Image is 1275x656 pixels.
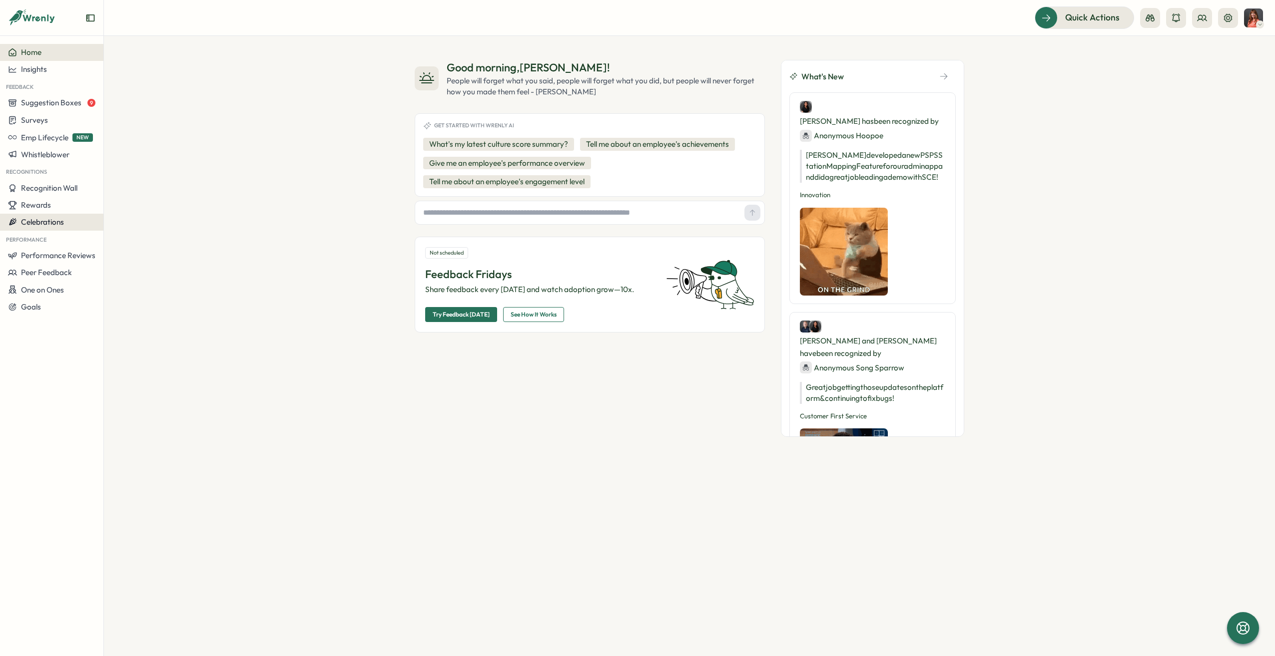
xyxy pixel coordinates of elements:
span: NEW [72,133,93,142]
span: Try Feedback [DATE] [433,308,490,322]
span: Whistleblower [21,150,69,159]
button: See How It Works [503,307,564,322]
img: Nikki Kean [1244,8,1263,27]
span: Recognition Wall [21,183,77,193]
p: [PERSON_NAME] developed a new PSPS Station Mapping Feature for our admin app and did a great job ... [800,150,945,183]
img: Recognition Image [800,428,888,516]
span: Emp Lifecycle [21,133,68,142]
span: Quick Actions [1065,11,1120,24]
button: Quick Actions [1035,6,1134,28]
span: See How It Works [511,308,557,322]
img: Ryan Larkin [800,321,812,332]
div: [PERSON_NAME] and [PERSON_NAME] have been recognized by [800,321,945,374]
span: Goals [21,302,41,312]
span: What's New [801,70,844,83]
span: Celebrations [21,217,64,227]
span: Home [21,47,41,57]
p: Innovation [800,191,945,200]
div: Not scheduled [425,247,468,259]
img: Recognition Image [800,208,888,296]
p: Feedback Fridays [425,267,654,282]
span: Peer Feedback [21,268,72,277]
span: Get started with Wrenly AI [434,122,514,129]
span: Rewards [21,200,51,210]
button: Give me an employee's performance overview [423,157,591,170]
span: Surveys [21,115,48,125]
span: Insights [21,64,47,74]
p: Great job getting those updates on the platform & continuing to fix bugs! [800,382,945,404]
p: Share feedback every [DATE] and watch adoption grow—10x. [425,284,654,295]
span: One on Ones [21,285,64,295]
span: Performance Reviews [21,251,95,260]
div: Anonymous Hoopoe [800,129,883,142]
div: People will forget what you said, people will forget what you did, but people will never forget h... [447,75,765,97]
img: Lianne De Guzman [800,101,812,113]
button: What's my latest culture score summary? [423,138,574,151]
span: 9 [87,99,95,107]
button: Try Feedback [DATE] [425,307,497,322]
div: [PERSON_NAME] has been recognized by [800,101,945,142]
img: Lianne De Guzman [809,321,821,332]
button: Expand sidebar [85,13,95,23]
div: Good morning , [PERSON_NAME] ! [447,60,765,75]
p: Customer First Service [800,412,945,421]
div: Anonymous Song Sparrow [800,361,904,374]
span: Suggestion Boxes [21,98,81,107]
button: Tell me about an employee's engagement level [423,175,591,188]
button: Tell me about an employee's achievements [580,138,735,151]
